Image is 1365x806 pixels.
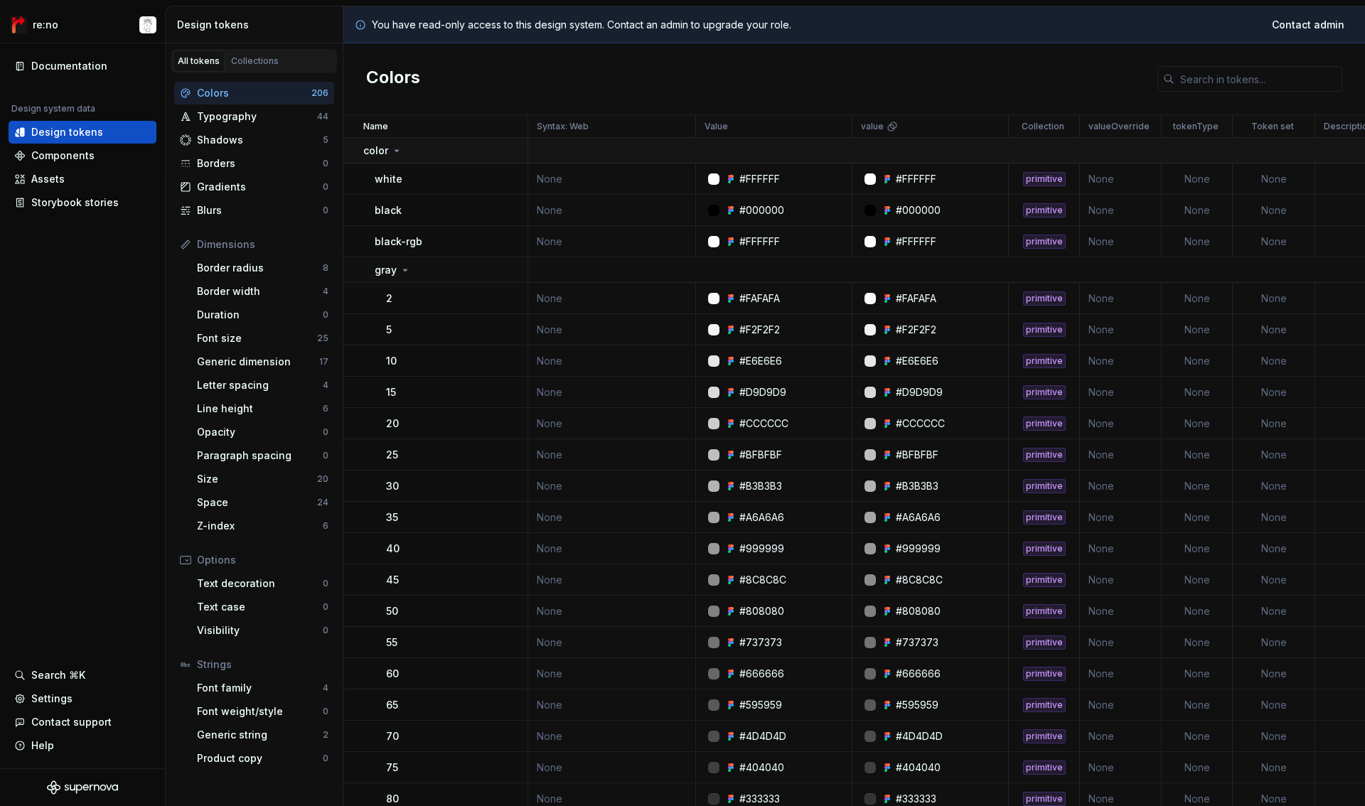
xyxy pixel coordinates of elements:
div: #A6A6A6 [896,510,941,525]
td: None [1162,439,1233,471]
div: primitive [1023,667,1066,681]
div: #FFFFFF [896,235,936,249]
td: None [528,564,696,596]
td: None [1162,627,1233,658]
button: Search ⌘K [9,664,156,687]
img: nakagam3 [139,16,156,33]
p: 40 [386,542,400,556]
a: Gradients0 [174,176,334,198]
button: Help [9,734,156,757]
div: re:no [33,18,58,32]
p: 80 [386,792,399,806]
td: None [1080,689,1162,721]
td: None [1162,471,1233,502]
td: None [528,752,696,783]
td: None [1233,408,1315,439]
td: None [528,283,696,314]
div: primitive [1023,604,1066,618]
div: 0 [323,181,328,193]
a: Duration0 [191,303,334,326]
div: Collections [231,55,279,67]
td: None [1080,226,1162,257]
td: None [1162,314,1233,345]
p: 50 [386,604,398,618]
div: 4 [323,682,328,694]
div: primitive [1023,729,1066,743]
div: 0 [323,753,328,764]
td: None [1080,627,1162,658]
a: Blurs0 [174,199,334,222]
div: 206 [311,87,328,99]
div: #737373 [896,635,938,650]
td: None [528,439,696,471]
div: 0 [323,309,328,321]
div: Font size [197,331,317,345]
td: None [1233,689,1315,721]
td: None [528,689,696,721]
div: #F2F2F2 [896,323,936,337]
div: Shadows [197,133,323,147]
div: #666666 [896,667,941,681]
div: Font weight/style [197,704,323,719]
p: Collection [1022,121,1064,132]
td: None [1080,721,1162,752]
p: 70 [386,729,399,743]
td: None [528,502,696,533]
div: #B3B3B3 [739,479,782,493]
div: Paragraph spacing [197,448,323,463]
td: None [1233,752,1315,783]
td: None [1233,439,1315,471]
a: Typography44 [174,105,334,128]
td: None [1233,564,1315,596]
div: Z-index [197,519,323,533]
p: 45 [386,573,399,587]
td: None [1080,163,1162,195]
a: Visibility0 [191,619,334,642]
div: Generic string [197,728,323,742]
div: #8C8C8C [739,573,786,587]
p: 35 [386,510,398,525]
td: None [1233,627,1315,658]
a: Line height6 [191,397,334,420]
td: None [1162,195,1233,226]
td: None [1162,596,1233,627]
div: #333333 [896,792,936,806]
div: #8C8C8C [896,573,943,587]
td: None [1162,721,1233,752]
div: 5 [323,134,328,146]
td: None [528,345,696,377]
td: None [528,226,696,257]
td: None [1080,533,1162,564]
div: #CCCCCC [739,417,788,431]
div: primitive [1023,291,1066,306]
div: Text case [197,600,323,614]
div: Letter spacing [197,378,323,392]
td: None [1233,502,1315,533]
div: 6 [323,520,328,532]
div: 0 [323,426,328,438]
input: Search in tokens... [1174,66,1342,92]
div: Documentation [31,59,107,73]
div: #E6E6E6 [896,354,938,368]
td: None [1233,283,1315,314]
a: Font family4 [191,677,334,699]
p: Value [705,121,728,132]
td: None [1233,345,1315,377]
div: #595959 [739,698,782,712]
div: #FFFFFF [739,172,780,186]
div: #BFBFBF [896,448,938,462]
div: primitive [1023,354,1066,368]
div: primitive [1023,698,1066,712]
div: Size [197,472,317,486]
a: Border radius8 [191,257,334,279]
div: Components [31,149,95,163]
div: 6 [323,403,328,414]
div: Blurs [197,203,323,217]
div: #4D4D4D [896,729,943,743]
div: 0 [323,601,328,613]
div: Design tokens [31,125,103,139]
td: None [528,377,696,408]
div: #333333 [739,792,780,806]
p: color [363,144,388,158]
a: Product copy0 [191,747,334,770]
